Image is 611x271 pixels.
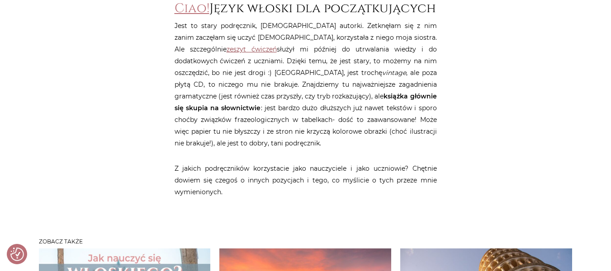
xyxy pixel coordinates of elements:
[175,1,437,16] h2: Język włoski dla początkujących
[175,163,437,198] p: Z jakich podręczników korzystacie jako nauczyciele i jako uczniowie? Chętnie dowiem się czegoś o ...
[10,248,24,261] img: Revisit consent button
[10,248,24,261] button: Preferencje co do zgód
[175,20,437,149] p: Jest to stary podręcznik, [DEMOGRAPHIC_DATA] autorki. Zetknęłam się z nim zanim zaczęłam się uczy...
[382,69,406,77] em: vintage
[175,92,437,112] strong: książka głównie się skupia na słownictwie
[39,238,573,245] h3: Zobacz także
[227,45,277,53] a: zeszyt ćwiczeń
